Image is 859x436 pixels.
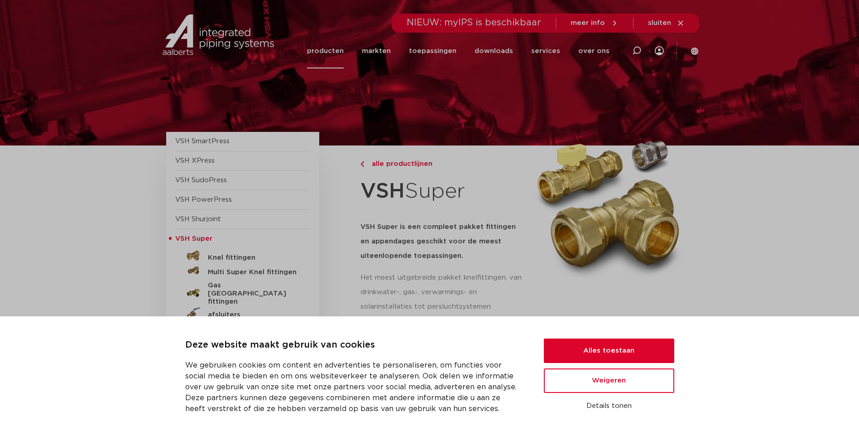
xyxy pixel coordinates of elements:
[571,19,605,26] span: meer info
[578,34,609,68] a: over ons
[360,159,524,170] a: alle productlijnen
[360,174,524,209] h1: Super
[475,34,513,68] a: downloads
[208,254,298,262] h5: Knel fittingen
[544,398,674,414] button: Details tonen
[175,177,227,184] a: VSH SudoPress
[175,216,221,223] a: VSH Shurjoint
[208,281,298,306] h5: Gas [GEOGRAPHIC_DATA] fittingen
[307,34,609,68] nav: Menu
[362,34,391,68] a: markten
[571,19,619,27] a: meer info
[360,271,524,314] p: Het meest uitgebreide pakket knelfittingen, van drinkwater-, gas-, verwarmings- en solarinstallat...
[409,34,456,68] a: toepassingen
[175,249,310,263] a: Knel fittingen
[175,278,310,306] a: Gas [GEOGRAPHIC_DATA] fittingen
[407,18,541,27] span: NIEUW: myIPS is beschikbaar
[175,306,310,320] a: afsluiters
[648,19,685,27] a: sluiten
[544,339,674,363] button: Alles toestaan
[360,314,693,343] p: Het VSH Super-programma bestaat uit knelfittingen die u kunt aansluiten op koperen en stalen buiz...
[544,368,674,393] button: Weigeren
[531,34,560,68] a: services
[360,181,405,202] strong: VSH
[208,311,298,319] h5: afsluiters
[366,160,432,167] span: alle productlijnen
[208,268,298,276] h5: Multi Super Knel fittingen
[175,235,212,242] span: VSH Super
[175,157,215,164] a: VSH XPress
[175,138,230,145] a: VSH SmartPress
[360,220,524,263] h5: VSH Super is een compleet pakket fittingen en appendages geschikt voor de meest uiteenlopende toe...
[360,161,364,167] img: chevron-right.svg
[175,263,310,278] a: Multi Super Knel fittingen
[648,19,671,26] span: sluiten
[185,338,522,353] p: Deze website maakt gebruik van cookies
[175,196,232,203] a: VSH PowerPress
[307,34,344,68] a: producten
[185,360,522,414] p: We gebruiken cookies om content en advertenties te personaliseren, om functies voor social media ...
